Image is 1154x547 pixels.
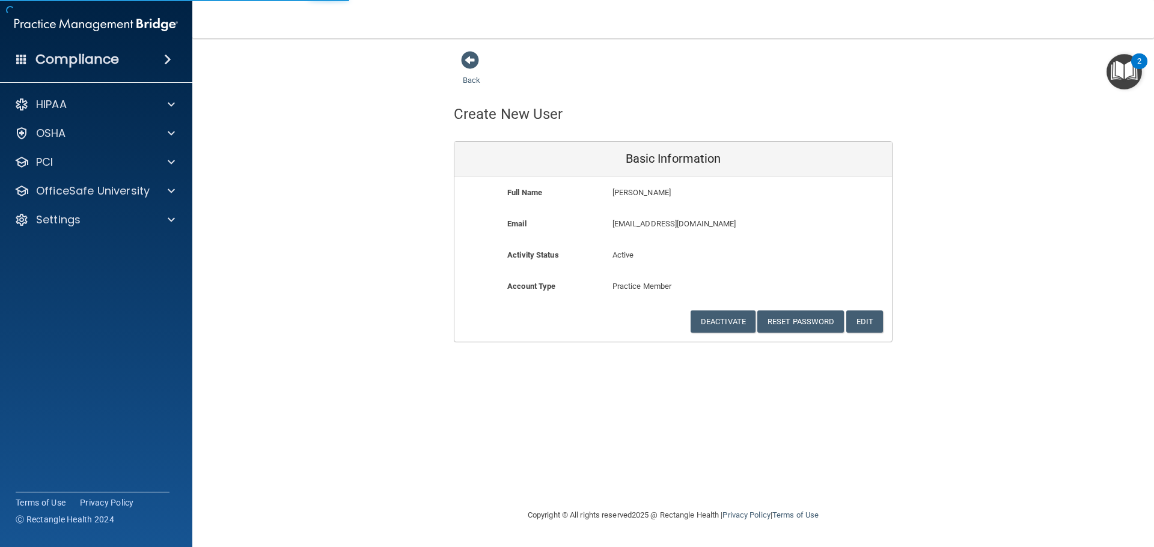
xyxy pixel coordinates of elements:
[454,496,893,534] div: Copyright © All rights reserved 2025 @ Rectangle Health | |
[14,126,175,141] a: OSHA
[454,106,563,122] h4: Create New User
[507,282,555,291] b: Account Type
[691,310,756,333] button: Deactivate
[454,142,892,177] div: Basic Information
[612,248,734,262] p: Active
[14,13,178,37] img: PMB logo
[16,497,66,509] a: Terms of Use
[36,126,66,141] p: OSHA
[772,510,819,519] a: Terms of Use
[36,213,81,227] p: Settings
[846,310,883,333] button: Edit
[16,513,114,525] span: Ⓒ Rectangle Health 2024
[14,97,175,112] a: HIPAA
[35,51,119,68] h4: Compliance
[80,497,134,509] a: Privacy Policy
[757,310,844,333] button: Reset Password
[612,217,804,231] p: [EMAIL_ADDRESS][DOMAIN_NAME]
[36,184,150,198] p: OfficeSafe University
[1107,54,1142,89] button: Open Resource Center, 2 new notifications
[612,186,804,200] p: [PERSON_NAME]
[612,279,734,294] p: Practice Member
[14,155,175,169] a: PCI
[946,462,1140,510] iframe: Drift Widget Chat Controller
[463,61,480,85] a: Back
[722,510,770,519] a: Privacy Policy
[14,184,175,198] a: OfficeSafe University
[36,155,53,169] p: PCI
[14,213,175,227] a: Settings
[507,188,542,197] b: Full Name
[507,219,527,228] b: Email
[36,97,67,112] p: HIPAA
[1137,61,1141,77] div: 2
[507,250,559,259] b: Activity Status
